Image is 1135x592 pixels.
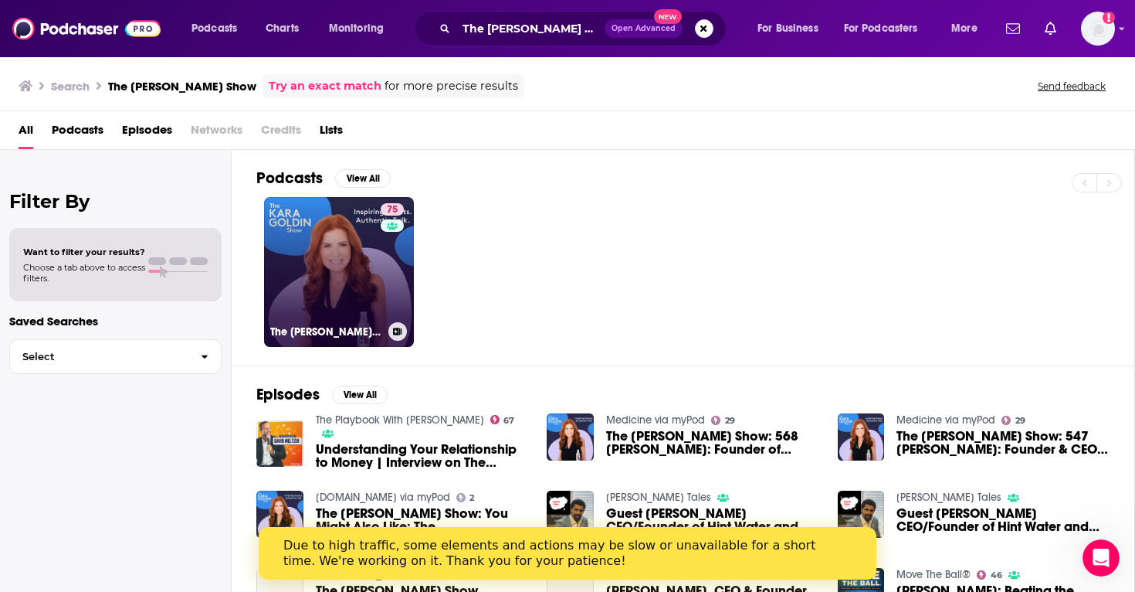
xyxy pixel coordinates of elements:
[264,197,414,347] a: 75The [PERSON_NAME] Show
[977,570,1002,580] a: 46
[605,19,683,38] button: Open AdvancedNew
[711,416,735,425] a: 29
[606,507,819,533] a: Guest Kara Goldin CEO/Founder of Hint Water and Host of Top Podcast "The Kara Goldin Show" Talks ...
[606,430,819,456] a: The Kara Goldin Show: 568 Christy Goldsby: Founder of Honey Mamas
[429,11,741,46] div: Search podcasts, credits, & more...
[547,491,594,538] img: Guest Kara Goldin CEO/Founder of Hint Water and Host of Top Podcast "The Kara Goldin Show" Talks ...
[23,262,145,284] span: Choose a tab above to access filters.
[547,413,594,461] img: The Kara Goldin Show: 568 Christy Goldsby: Founder of Honey Mamas
[844,18,918,39] span: For Podcasters
[12,14,161,43] img: Podchaser - Follow, Share and Rate Podcasts
[1103,12,1115,24] svg: Add a profile image
[834,16,940,41] button: open menu
[896,491,1001,504] a: Sayles Tales
[612,25,676,32] span: Open Advanced
[316,491,450,504] a: OnePlace.com via myPod
[456,493,475,502] a: 2
[259,527,876,580] iframe: Intercom live chat banner
[896,507,1110,533] a: Guest Kara Goldin CEO/Founder of Hint Water and Host of Top Podcast "The Kara Goldin Show" Talks ...
[191,18,237,39] span: Podcasts
[256,420,303,468] img: Understanding Your Relationship to Money | Interview on The Kara Goldin Show
[951,18,977,39] span: More
[606,413,705,427] a: Medicine via myPod
[896,507,1110,533] span: Guest [PERSON_NAME] CEO/Founder of Hint Water and Host of Top Podcast "The [PERSON_NAME] Show" Ta...
[256,385,388,404] a: EpisodesView All
[747,16,838,41] button: open menu
[256,168,323,188] h2: Podcasts
[896,430,1110,456] a: The Kara Goldin Show: 547 Ashley Nickelsen: Founder & CEO of B.T.R. Nation
[261,117,301,149] span: Credits
[316,443,529,469] a: Understanding Your Relationship to Money | Interview on The Kara Goldin Show
[387,202,398,218] span: 75
[23,247,145,257] span: Want to filter your results?
[725,417,735,424] span: 29
[52,117,103,149] a: Podcasts
[256,385,320,404] h2: Episodes
[991,572,1002,579] span: 46
[10,352,188,362] span: Select
[503,417,514,424] span: 67
[1038,15,1062,42] a: Show notifications dropdown
[335,169,391,188] button: View All
[940,16,997,41] button: open menu
[896,413,995,427] a: Medicine via myPod
[9,339,222,374] button: Select
[838,491,885,538] img: Guest Kara Goldin CEO/Founder of Hint Water and Host of Top Podcast "The Kara Goldin Show" Talks ...
[456,16,605,41] input: Search podcasts, credits, & more...
[385,77,518,95] span: for more precise results
[316,443,529,469] span: Understanding Your Relationship to Money | Interview on The [PERSON_NAME] Show
[490,415,515,424] a: 67
[896,568,971,581] a: Move The Ball®
[108,79,256,94] h3: The [PERSON_NAME] Show
[181,16,257,41] button: open menu
[381,203,404,216] a: 75
[320,117,343,149] a: Lists
[9,190,222,213] h2: Filter By
[1033,80,1110,93] button: Send feedback
[606,430,819,456] span: The [PERSON_NAME] Show: 568 [PERSON_NAME]: Founder of Honey Mamas
[1081,12,1115,46] button: Show profile menu
[51,79,90,94] h3: Search
[606,491,711,504] a: Sayles Tales
[1081,12,1115,46] span: Logged in as KTMSseat4
[332,386,388,404] button: View All
[316,413,484,427] a: The Playbook With David Meltzer
[270,325,382,339] h3: The [PERSON_NAME] Show
[316,507,529,533] a: The Kara Goldin Show: You Might Also Like: The Ramsey Show
[19,117,33,149] a: All
[1000,15,1026,42] a: Show notifications dropdown
[256,16,308,41] a: Charts
[1015,417,1025,424] span: 29
[266,18,299,39] span: Charts
[256,491,303,538] img: The Kara Goldin Show: You Might Also Like: The Ramsey Show
[191,117,242,149] span: Networks
[1082,539,1120,577] iframe: Intercom live chat
[256,168,391,188] a: PodcastsView All
[316,507,529,533] span: The [PERSON_NAME] Show: You Might Also Like: The [PERSON_NAME] Show
[269,77,381,95] a: Try an exact match
[606,507,819,533] span: Guest [PERSON_NAME] CEO/Founder of Hint Water and Host of Top Podcast "The [PERSON_NAME] Show" Ta...
[896,430,1110,456] span: The [PERSON_NAME] Show: 547 [PERSON_NAME]: Founder & CEO of B.T.R. Nation
[122,117,172,149] a: Episodes
[1081,12,1115,46] img: User Profile
[469,495,474,502] span: 2
[1001,416,1025,425] a: 29
[9,314,222,328] p: Saved Searches
[654,9,682,24] span: New
[329,18,384,39] span: Monitoring
[318,16,404,41] button: open menu
[757,18,818,39] span: For Business
[838,413,885,461] img: The Kara Goldin Show: 547 Ashley Nickelsen: Founder & CEO of B.T.R. Nation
